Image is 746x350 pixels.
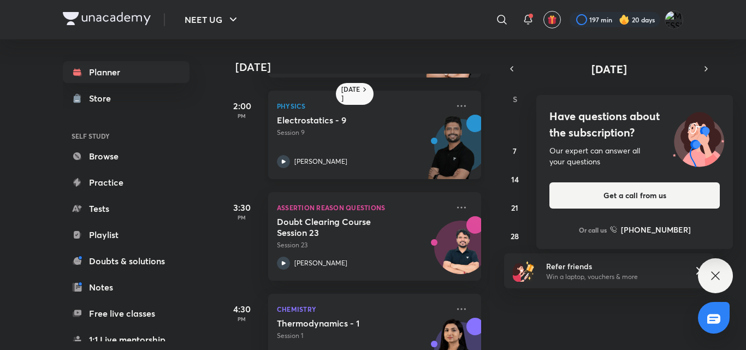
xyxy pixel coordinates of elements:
[506,199,524,216] button: September 21, 2025
[277,128,448,138] p: Session 9
[665,10,683,29] img: MESSI
[549,108,720,141] h4: Have questions about the subscription?
[63,127,190,145] h6: SELF STUDY
[638,94,642,104] abbr: Thursday
[63,145,190,167] a: Browse
[63,87,190,109] a: Store
[220,201,264,214] h5: 3:30
[220,316,264,322] p: PM
[506,142,524,159] button: September 7, 2025
[701,94,705,104] abbr: Saturday
[63,250,190,272] a: Doubts & solutions
[543,94,550,104] abbr: Monday
[549,145,720,167] div: Our expert can answer all your questions
[220,99,264,112] h5: 2:00
[178,9,246,31] button: NEET UG
[277,115,413,126] h5: Electrostatics - 9
[513,94,517,104] abbr: Sunday
[277,302,448,316] p: Chemistry
[513,146,517,156] abbr: September 7, 2025
[277,99,448,112] p: Physics
[63,12,151,28] a: Company Logo
[277,240,448,250] p: Session 23
[576,94,580,104] abbr: Tuesday
[511,231,519,241] abbr: September 28, 2025
[220,112,264,119] p: PM
[664,108,733,167] img: ttu_illustration_new.svg
[220,302,264,316] h5: 4:30
[277,331,448,341] p: Session 1
[89,92,117,105] div: Store
[435,227,487,279] img: Avatar
[63,12,151,25] img: Company Logo
[277,216,413,238] h5: Doubt Clearing Course Session 23
[606,94,614,104] abbr: Wednesday
[506,170,524,188] button: September 14, 2025
[235,61,492,74] h4: [DATE]
[547,15,557,25] img: avatar
[670,94,674,104] abbr: Friday
[546,272,680,282] p: Win a laptop, vouchers & more
[513,260,535,282] img: referral
[511,203,518,213] abbr: September 21, 2025
[63,61,190,83] a: Planner
[621,224,691,235] h6: [PHONE_NUMBER]
[511,174,519,185] abbr: September 14, 2025
[341,85,360,103] h6: [DATE]
[63,171,190,193] a: Practice
[63,302,190,324] a: Free live classes
[277,201,448,214] p: Assertion Reason Questions
[421,115,481,190] img: unacademy
[294,157,347,167] p: [PERSON_NAME]
[220,214,264,221] p: PM
[294,258,347,268] p: [PERSON_NAME]
[519,61,698,76] button: [DATE]
[63,224,190,246] a: Playlist
[619,14,630,25] img: streak
[546,260,680,272] h6: Refer friends
[610,224,691,235] a: [PHONE_NUMBER]
[63,276,190,298] a: Notes
[543,11,561,28] button: avatar
[591,62,627,76] span: [DATE]
[549,182,720,209] button: Get a call from us
[579,225,607,235] p: Or call us
[63,198,190,220] a: Tests
[277,318,413,329] h5: Thermodynamics - 1
[506,227,524,245] button: September 28, 2025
